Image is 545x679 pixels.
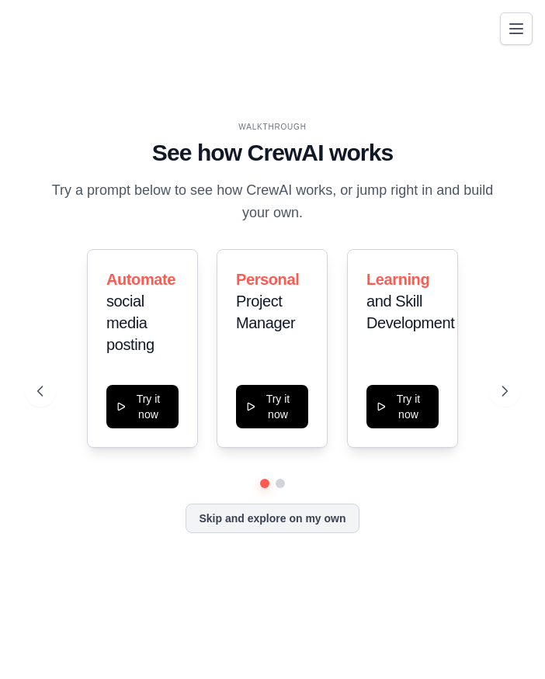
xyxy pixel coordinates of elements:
span: Project Manager [236,293,295,331]
p: Try a prompt below to see how CrewAI works, or jump right in and build your own. [37,179,508,225]
span: Automate [106,271,175,288]
span: and Skill Development [366,293,454,331]
button: Try it now [366,385,439,428]
iframe: Chat Widget [467,605,545,679]
div: WALKTHROUGH [37,121,508,133]
h1: See how CrewAI works [37,139,508,167]
button: Try it now [106,385,179,428]
span: Learning [366,271,429,288]
button: Toggle navigation [500,12,533,45]
span: social media posting [106,293,154,353]
button: Skip and explore on my own [186,504,359,533]
button: Try it now [236,385,308,428]
span: Personal [236,271,299,288]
